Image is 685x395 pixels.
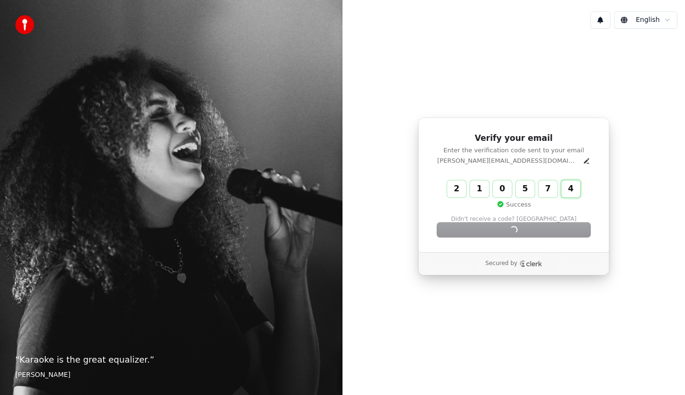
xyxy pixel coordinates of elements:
input: Enter verification code [447,180,599,197]
p: [PERSON_NAME][EMAIL_ADDRESS][DOMAIN_NAME] [437,157,579,165]
button: Edit [583,157,590,165]
p: “ Karaoke is the great equalizer. ” [15,353,327,366]
p: Secured by [485,260,517,267]
img: youka [15,15,34,34]
p: Success [497,200,531,209]
h1: Verify your email [437,133,590,144]
a: Clerk logo [519,260,542,267]
p: Enter the verification code sent to your email [437,146,590,155]
footer: [PERSON_NAME] [15,370,327,380]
